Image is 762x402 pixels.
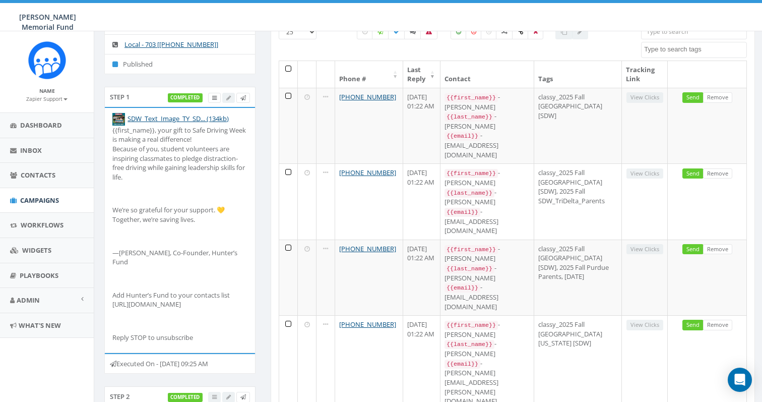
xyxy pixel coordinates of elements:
div: - [EMAIL_ADDRESS][DOMAIN_NAME] [444,207,530,236]
a: Remove [703,168,732,179]
code: {{last_name}} [444,112,494,122]
td: classy_2025 Fall [GEOGRAPHIC_DATA] [SDW], 2025 Fall SDW_TriDelta_Parents [534,163,622,239]
label: Bounced [420,24,437,39]
a: [PHONE_NUMBER] [339,92,396,101]
div: Executed On - [DATE] 09:25 AM [104,353,256,374]
textarea: Search [644,45,746,54]
code: {{email}} [444,360,480,369]
div: - [PERSON_NAME] [444,92,530,111]
td: [DATE] 01:22 AM [403,163,440,239]
label: Replied [404,24,421,39]
code: {{first_name}} [444,93,498,102]
code: {{last_name}} [444,340,494,349]
div: - [PERSON_NAME] [444,244,530,263]
a: Local - 703 [[PHONE_NUMBER]] [124,40,218,49]
i: Published [112,61,123,68]
label: Negative [466,24,482,39]
a: Remove [703,244,732,255]
div: - [PERSON_NAME] [444,188,530,207]
code: {{email}} [444,283,480,293]
span: [PERSON_NAME] Memorial Fund [19,12,76,32]
label: Sending [372,24,389,39]
th: Phone #: activate to sort column ascending [335,61,403,88]
img: Rally_Corp_Icon.png [28,41,66,79]
label: Mixed [496,24,513,39]
code: {{last_name}} [444,189,494,198]
a: Send [682,168,704,179]
label: Delivered [388,24,405,39]
span: Dashboard [20,121,62,130]
a: Send [682,92,704,103]
p: {{first_name}}, your gift to Safe Driving Week is making a real difference! Because of you, stude... [112,126,247,182]
p: —[PERSON_NAME], Co-Founder, Hunter’s Fund [112,248,247,267]
th: Tags [534,61,622,88]
th: Tracking Link [622,61,668,88]
a: Send [682,320,704,330]
a: Send [682,244,704,255]
a: [PHONE_NUMBER] [339,168,396,177]
code: {{first_name}} [444,169,498,178]
label: Link Clicked [512,24,529,39]
th: Last Reply: activate to sort column ascending [403,61,440,88]
div: - [PERSON_NAME] [444,263,530,282]
a: SDW_Text_Image_TY_SD... (134kb) [128,114,229,123]
div: - [PERSON_NAME] [444,111,530,131]
div: - [EMAIL_ADDRESS][DOMAIN_NAME] [444,131,530,159]
div: - [PERSON_NAME] [444,320,530,339]
span: Workflows [21,220,63,229]
label: completed [168,93,203,102]
td: classy_2025 Fall [GEOGRAPHIC_DATA] [SDW] [534,88,622,163]
small: Name [39,87,55,94]
label: completed [168,393,203,402]
a: Remove [703,92,732,103]
td: [DATE] 01:22 AM [403,88,440,163]
label: Neutral [481,24,497,39]
label: Positive [451,24,467,39]
div: Open Intercom Messenger [728,368,752,392]
span: Admin [17,296,40,305]
code: {{first_name}} [444,321,498,330]
span: What's New [19,321,61,330]
th: Contact [440,61,534,88]
input: Type to search [641,24,747,39]
span: Widgets [22,246,51,255]
a: Zapier Support [26,94,68,103]
li: Published [105,54,255,74]
p: Reply STOP to unsubscribe [112,333,247,342]
small: Zapier Support [26,95,68,102]
div: - [EMAIL_ADDRESS][DOMAIN_NAME] [444,282,530,311]
code: {{last_name}} [444,264,494,273]
label: Pending [357,24,373,39]
code: {{first_name}} [444,245,498,254]
code: {{email}} [444,208,480,217]
div: - [PERSON_NAME] [444,339,530,358]
span: Contacts [21,170,55,180]
span: Playbooks [20,271,58,280]
span: Send Test Message [240,393,246,400]
span: Send Test Message [240,94,246,101]
p: Add Hunter’s Fund to your contacts list [URL][DOMAIN_NAME] [112,291,247,309]
td: classy_2025 Fall [GEOGRAPHIC_DATA] [SDW], 2025 Fall Purdue Parents, [DATE] [534,240,622,315]
a: Remove [703,320,732,330]
span: Campaigns [20,196,59,205]
a: [PHONE_NUMBER] [339,244,396,253]
code: {{email}} [444,132,480,141]
td: [DATE] 01:22 AM [403,240,440,315]
span: View Campaign Delivery Statistics [212,94,217,101]
a: [PHONE_NUMBER] [339,320,396,329]
div: - [PERSON_NAME] [444,168,530,187]
span: Inbox [20,146,42,155]
label: Removed [528,24,543,39]
p: We’re so grateful for your support. 💛 Together, we’re saving lives. [112,205,247,224]
div: Step 1 [104,87,256,107]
